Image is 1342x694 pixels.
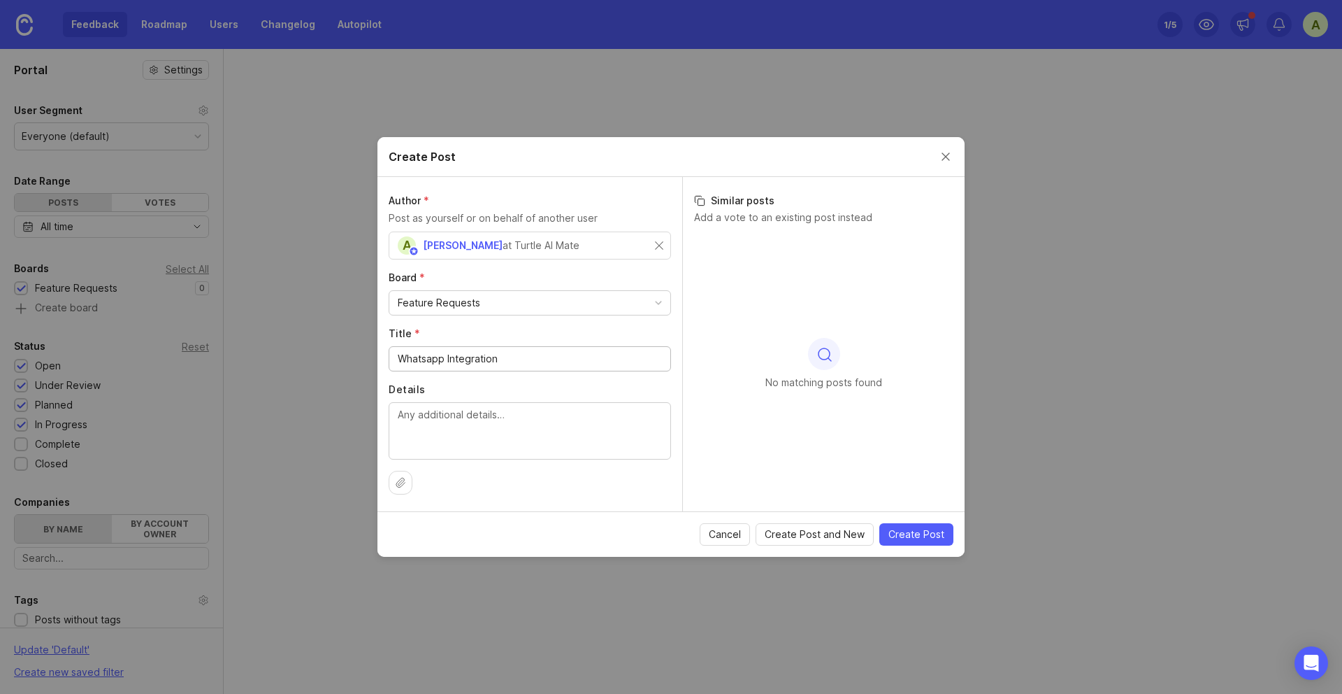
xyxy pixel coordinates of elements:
[1294,646,1328,680] div: Open Intercom Messenger
[398,295,480,311] div: Feature Requests
[709,527,741,541] span: Cancel
[409,246,419,257] img: member badge
[888,527,944,541] span: Create Post
[765,527,865,541] span: Create Post and New
[389,194,429,206] span: Author (required)
[389,383,671,397] label: Details
[765,376,882,390] p: No matching posts found
[503,238,579,253] div: at Turtle AI Mate
[389,148,456,165] h2: Create Post
[694,194,953,208] h3: Similar posts
[938,149,953,164] button: Close create post modal
[756,523,874,546] button: Create Post and New
[700,523,750,546] button: Cancel
[423,239,503,251] span: [PERSON_NAME]
[694,211,953,225] p: Add a vote to an existing post instead
[389,271,425,283] span: Board (required)
[389,211,671,226] p: Post as yourself or on behalf of another user
[389,327,420,339] span: Title (required)
[398,236,416,255] div: A
[879,523,953,546] button: Create Post
[398,351,662,367] input: Short, descriptive title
